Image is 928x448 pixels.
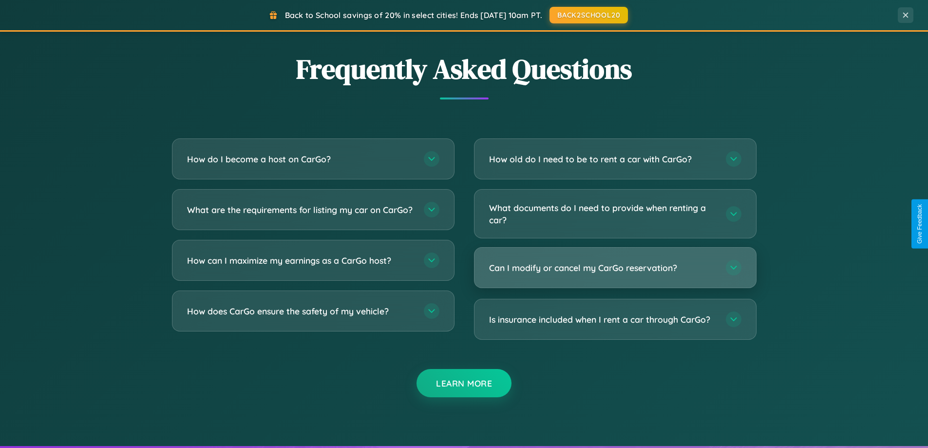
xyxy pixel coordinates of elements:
h3: What are the requirements for listing my car on CarGo? [187,204,414,216]
h3: What documents do I need to provide when renting a car? [489,202,716,226]
span: Back to School savings of 20% in select cities! Ends [DATE] 10am PT. [285,10,542,20]
h3: Can I modify or cancel my CarGo reservation? [489,262,716,274]
button: BACK2SCHOOL20 [549,7,628,23]
h3: Is insurance included when I rent a car through CarGo? [489,313,716,326]
div: Give Feedback [916,204,923,244]
h3: How does CarGo ensure the safety of my vehicle? [187,305,414,317]
h3: How old do I need to be to rent a car with CarGo? [489,153,716,165]
h2: Frequently Asked Questions [172,50,757,88]
h3: How do I become a host on CarGo? [187,153,414,165]
h3: How can I maximize my earnings as a CarGo host? [187,254,414,267]
button: Learn More [417,369,511,397]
